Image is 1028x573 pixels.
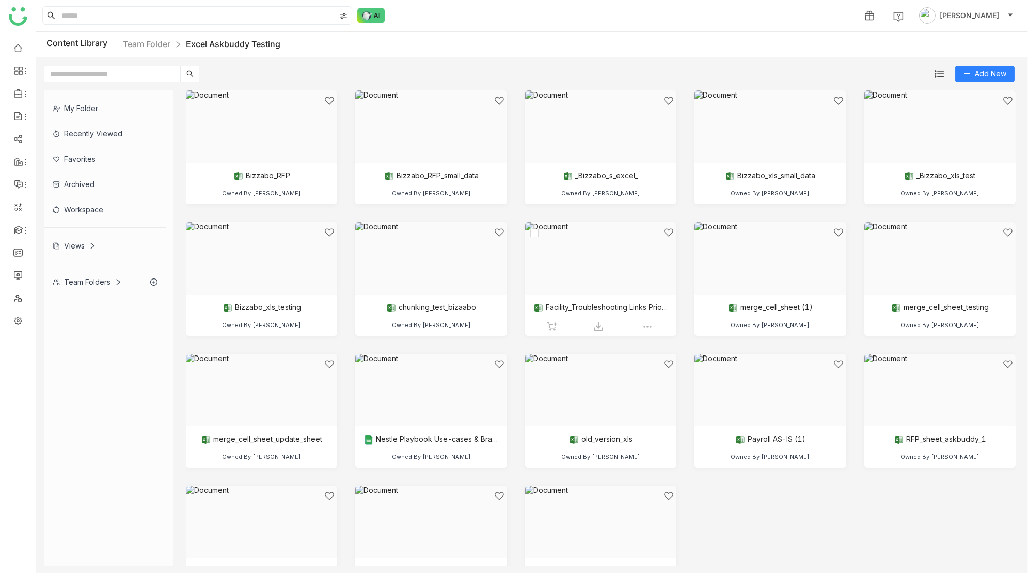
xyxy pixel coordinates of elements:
img: download.svg [593,321,604,332]
div: Archived [44,172,166,197]
img: xls.svg [569,435,579,445]
img: Document [355,222,507,295]
img: Document [355,354,507,426]
div: old_version_xls [569,435,632,445]
button: [PERSON_NAME] [917,7,1016,24]
div: Owned By [PERSON_NAME] [222,453,301,460]
img: xls.svg [735,435,746,445]
div: Owned By [PERSON_NAME] [900,453,979,460]
img: add_to_share_grey.svg [547,321,557,332]
div: RFP_sheet_askbuddy_1 [894,435,986,445]
img: Document [525,486,676,558]
div: Owned By [PERSON_NAME] [222,321,301,329]
span: Add New [975,68,1006,80]
img: ask-buddy-normal.svg [357,8,385,23]
img: Document [186,354,337,426]
div: Owned By [PERSON_NAME] [731,321,810,329]
img: logo [9,7,27,26]
div: Owned By [PERSON_NAME] [731,453,810,460]
div: Workspace [44,197,166,222]
img: xlsx.svg [728,303,738,313]
img: help.svg [893,11,904,22]
img: g-xls.svg [363,435,374,445]
img: Document [186,90,337,163]
img: xlsx.svg [384,171,394,181]
img: Document [694,354,846,426]
img: Document [694,90,846,163]
div: _Bizzabo_s_excel_ [563,171,638,181]
div: _Bizzabo_xls_test [904,171,975,181]
div: merge_cell_sheet_testing [891,303,989,313]
img: xlsx.svg [891,303,902,313]
div: Owned By [PERSON_NAME] [731,190,810,197]
div: merge_cell_sheet_update_sheet [201,435,322,445]
div: Content Library [46,38,280,51]
img: list.svg [935,69,944,79]
div: Nestle Playbook Use-cases & Brands [363,435,498,445]
div: Views [53,241,96,250]
div: My Folder [44,96,166,121]
div: Bizzabo_RFP [233,171,290,181]
div: merge_cell_sheet (1) [728,303,813,313]
div: Recently Viewed [44,121,166,146]
img: xlsx.svg [894,435,904,445]
a: Excel Askbuddy Testing [186,39,280,49]
img: more-options.svg [642,321,653,332]
button: Add New [955,66,1015,82]
div: Bizzabo_xls_small_data [725,171,815,181]
div: Payroll AS-IS (1) [735,435,805,445]
img: xlsx.svg [233,171,244,181]
div: Owned By [PERSON_NAME] [561,190,640,197]
div: Favorites [44,146,166,172]
img: Document [694,222,846,295]
img: Document [186,486,337,558]
img: Document [355,90,507,163]
img: Document [864,90,1016,163]
div: Bizzabo_RFP_small_data [384,171,479,181]
div: Bizzabo_xls_testing [223,303,301,313]
div: Owned By [PERSON_NAME] [222,190,301,197]
span: [PERSON_NAME] [940,10,999,21]
div: Owned By [PERSON_NAME] [900,190,979,197]
div: Owned By [PERSON_NAME] [392,190,471,197]
a: Team Folder [123,39,170,49]
div: Owned By [PERSON_NAME] [392,453,471,460]
img: xlsx.svg [563,171,573,181]
img: xlsx.svg [386,303,397,313]
img: xls.svg [223,303,233,313]
div: Owned By [PERSON_NAME] [900,321,979,329]
img: Document [525,354,676,426]
img: avatar [919,7,936,24]
img: Document [864,222,1016,295]
img: Document [525,222,676,295]
img: search-type.svg [339,12,347,20]
img: Document [525,90,676,163]
img: xls.svg [904,171,914,181]
div: Owned By [PERSON_NAME] [561,453,640,460]
div: Owned By [PERSON_NAME] [392,321,471,329]
img: Document [864,354,1016,426]
img: xls.svg [725,171,735,181]
div: chunking_test_bizaabo [386,303,476,313]
img: Document [355,486,507,558]
img: Document [186,222,337,295]
img: xlsx.svg [201,435,211,445]
div: Team Folders [53,277,122,286]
